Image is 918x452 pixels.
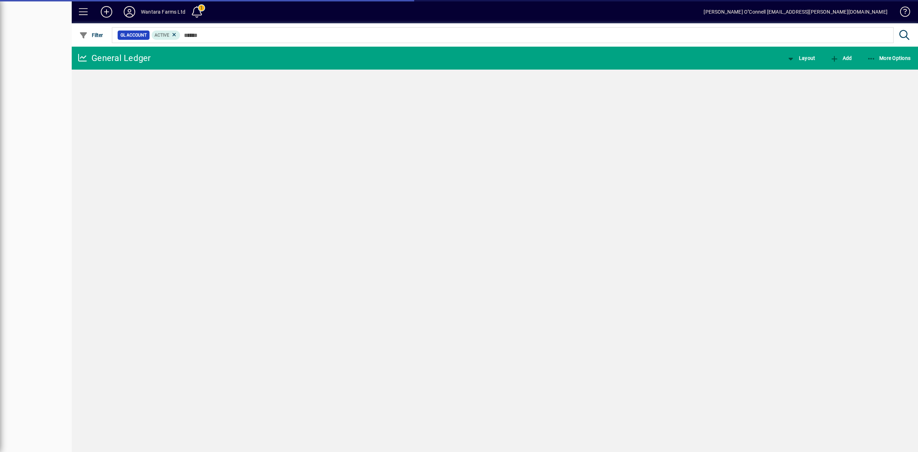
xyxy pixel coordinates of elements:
a: Knowledge Base [895,1,909,25]
div: [PERSON_NAME] O''Connell [EMAIL_ADDRESS][PERSON_NAME][DOMAIN_NAME] [704,6,888,18]
span: GL Account [120,32,147,39]
button: More Options [865,52,913,65]
span: More Options [867,55,911,61]
span: Filter [79,32,103,38]
span: Active [155,33,169,38]
button: Profile [118,5,141,18]
mat-chip: Activation Status: Active [152,30,180,40]
span: Layout [786,55,815,61]
button: Add [95,5,118,18]
app-page-header-button: View chart layout [779,52,823,65]
button: Add [828,52,853,65]
span: Add [830,55,852,61]
div: General Ledger [77,52,151,64]
div: Wantara Farms Ltd [141,6,185,18]
button: Layout [785,52,817,65]
button: Filter [77,29,105,42]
